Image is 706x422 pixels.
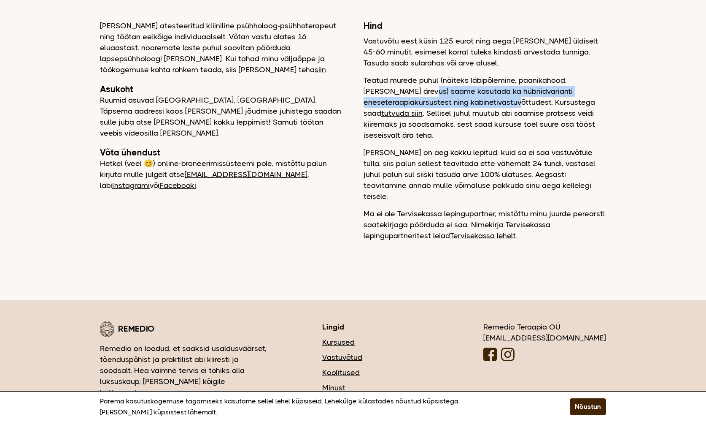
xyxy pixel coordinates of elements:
img: Instagrammi logo [501,348,515,361]
button: Nõustun [570,398,606,415]
img: Facebooki logo [483,348,497,361]
a: siin [315,65,326,74]
p: Ruumid asuvad [GEOGRAPHIC_DATA], [GEOGRAPHIC_DATA]. Täpsema aadressi koos [PERSON_NAME] jõudmise ... [100,95,342,139]
a: tutvuda siin [381,109,423,117]
p: Remedio on loodud, et saaksid usaldusväärset, tõenduspõhist ja praktilist abi kiiresti ja soodsal... [100,343,272,398]
h2: Võta ühendust [100,147,342,158]
a: Vastuvõtud [322,352,433,363]
p: [PERSON_NAME] on aeg kokku lepitud, kuid sa ei saa vastuvõtule tulla, siis palun sellest teavitad... [364,147,606,202]
p: Teatud murede puhul (näiteks läbipõlemine, paanikahood, [PERSON_NAME] ärevus) saame kasutada ka h... [364,75,606,141]
div: [EMAIL_ADDRESS][DOMAIN_NAME] [483,332,606,343]
a: Facebooki [159,181,196,190]
a: Tervisekassa lehelt [450,231,515,240]
h2: Hind [364,20,606,31]
a: Minust [322,382,433,393]
a: [PERSON_NAME] küpsistest lähemalt. [100,407,217,418]
p: Hetkel (veel 😊) online-broneerimissüsteemi pole, mistõttu palun kirjuta mulle julgelt otse , läbi... [100,158,342,191]
a: Kursused [322,337,433,348]
a: [EMAIL_ADDRESS][DOMAIN_NAME] [185,170,307,179]
img: Remedio logo [100,321,114,337]
a: Koolitused [322,367,433,378]
p: Parema kasutuskogemuse tagamiseks kasutame sellel lehel küpsiseid. Lehekülge külastades nõustud k... [100,396,549,418]
p: Ma ei ole Tervisekassa lepingupartner, mistõttu minu juurde perearsti saatekirjaga pöörduda ei sa... [364,208,606,241]
a: Instagrami [112,181,150,190]
div: Remedio [100,321,272,337]
div: Remedio Teraapia OÜ [483,321,606,364]
h3: Lingid [322,321,433,332]
p: Vastuvõtu eest küsin 125 eurot ning aega [PERSON_NAME] üldiselt 45-60 minutit, esimesel korral tu... [364,35,606,68]
p: [PERSON_NAME] atesteeritud kliiniline psühholoog-psühhoterapeut ning töötan eelkõige individuaals... [100,20,342,75]
h2: Asukoht [100,84,342,95]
